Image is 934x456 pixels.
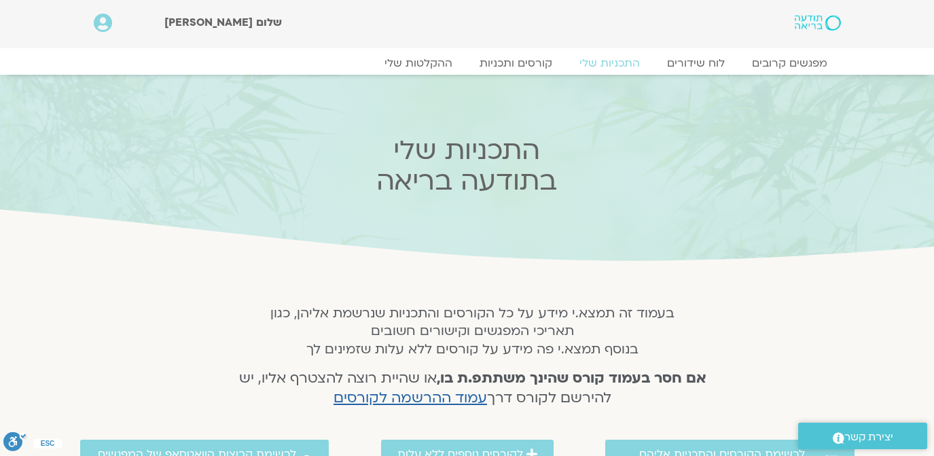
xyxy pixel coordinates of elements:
a: מפגשים קרובים [738,56,841,70]
h4: או שהיית רוצה להצטרף אליו, יש להירשם לקורס דרך [221,369,724,408]
span: יצירת קשר [844,428,893,446]
h5: בעמוד זה תמצא.י מידע על כל הקורסים והתכניות שנרשמת אליהן, כגון תאריכי המפגשים וקישורים חשובים בנו... [221,304,724,358]
a: התכניות שלי [566,56,653,70]
span: שלום [PERSON_NAME] [164,15,282,30]
a: יצירת קשר [798,423,927,449]
a: לוח שידורים [653,56,738,70]
a: ההקלטות שלי [371,56,466,70]
strong: אם חסר בעמוד קורס שהינך משתתפ.ת בו, [437,368,706,388]
h2: התכניות שלי בתודעה בריאה [200,135,733,196]
nav: Menu [94,56,841,70]
a: עמוד ההרשמה לקורסים [334,388,487,408]
a: קורסים ותכניות [466,56,566,70]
